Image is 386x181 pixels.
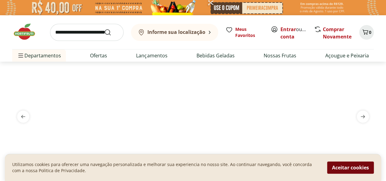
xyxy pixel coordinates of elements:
[136,52,167,59] a: Lançamentos
[280,26,308,40] span: ou
[325,52,369,59] a: Açougue e Peixaria
[17,48,61,63] span: Departamentos
[352,110,374,123] button: next
[12,23,43,41] img: Hortifruti
[323,26,352,40] a: Comprar Novamente
[104,29,119,36] button: Submit Search
[12,110,34,123] button: previous
[90,52,107,59] a: Ofertas
[327,161,374,174] button: Aceitar cookies
[12,69,374,157] img: cupom
[17,48,24,63] button: Menu
[197,52,235,59] a: Bebidas Geladas
[369,29,371,35] span: 0
[50,24,124,41] input: search
[131,24,218,41] button: Informe sua localização
[359,25,374,40] button: Carrinho
[147,29,205,35] b: Informe sua localização
[225,26,263,38] a: Meus Favoritos
[235,26,263,38] span: Meus Favoritos
[280,26,296,33] a: Entrar
[12,161,320,174] p: Utilizamos cookies para oferecer uma navegação personalizada e melhorar sua experiencia no nosso ...
[280,26,314,40] a: Criar conta
[264,52,296,59] a: Nossas Frutas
